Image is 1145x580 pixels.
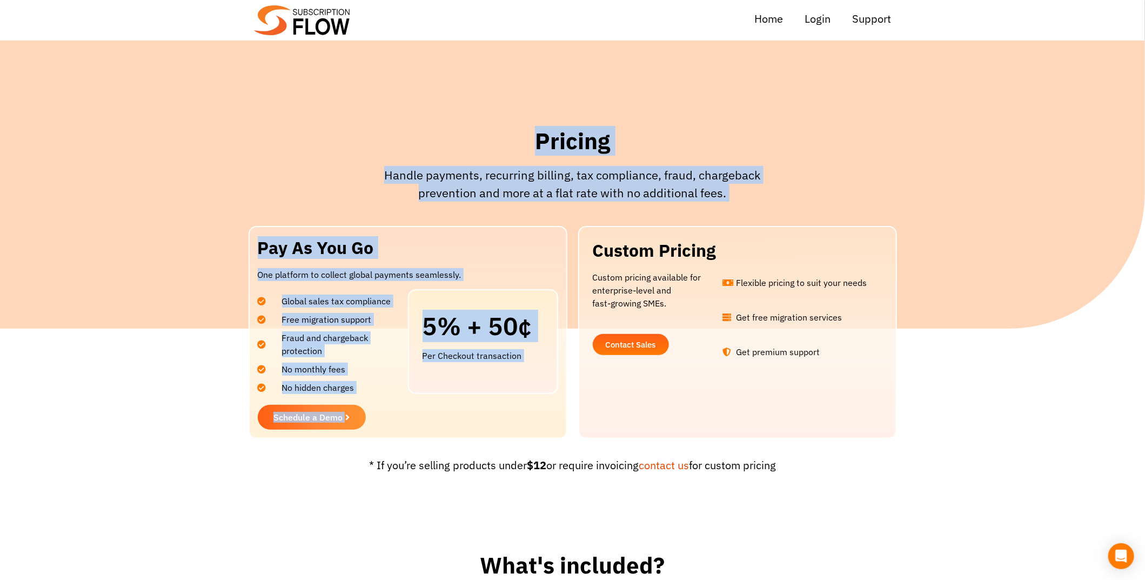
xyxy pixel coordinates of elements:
div: Open Intercom Messenger [1108,543,1134,569]
span: Contact Sales [606,341,656,349]
a: contact us [639,458,689,472]
p: Handle payments, recurring billing, tax compliance, fraud, chargeback prevention and more at a fl... [362,166,784,202]
p: Custom pricing available for enterprise-level and fast-growing SMEs. [593,271,718,310]
span: No hidden charges [269,381,354,394]
a: Contact Sales [593,334,669,355]
h3: 5% + 50¢ [423,314,544,338]
p: One platform to collect global payments seamlessly. [258,268,558,281]
h2: Pay As You Go [258,238,558,258]
span: Global sales tax compliance [269,295,391,308]
h1: Pricing [362,127,784,156]
span: Get free migration services [734,311,842,324]
span: No monthly fees [269,363,346,376]
h1: What's included? [5,551,1140,580]
span: Get premium support [734,345,820,358]
span: Fraud and chargeback protection [269,331,403,357]
span: Flexible pricing to suit your needs [734,276,867,289]
a: Login [805,11,831,27]
img: new-logo [254,5,350,35]
p: * If you’re selling products under or require invoicing for custom pricing [254,457,892,474]
span: Free migration support [269,313,372,326]
h2: Custom Pricing [593,241,882,261]
a: Home [755,11,784,27]
a: Support [853,11,892,27]
p: Per Checkout transaction [423,349,544,362]
span: Schedule a Demo [273,413,343,422]
a: Schedule a Demo [258,405,366,430]
strong: $12 [527,458,546,472]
